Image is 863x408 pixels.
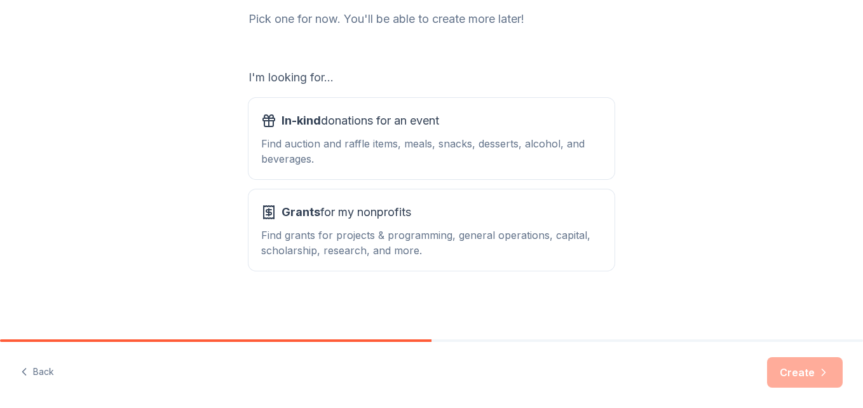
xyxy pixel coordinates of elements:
[282,202,411,222] span: for my nonprofits
[248,9,615,29] div: Pick one for now. You'll be able to create more later!
[282,111,439,131] span: donations for an event
[261,136,602,167] div: Find auction and raffle items, meals, snacks, desserts, alcohol, and beverages.
[20,359,54,386] button: Back
[248,189,615,271] button: Grantsfor my nonprofitsFind grants for projects & programming, general operations, capital, schol...
[261,228,602,258] div: Find grants for projects & programming, general operations, capital, scholarship, research, and m...
[248,67,615,88] div: I'm looking for...
[282,205,320,219] span: Grants
[248,98,615,179] button: In-kinddonations for an eventFind auction and raffle items, meals, snacks, desserts, alcohol, and...
[282,114,321,127] span: In-kind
